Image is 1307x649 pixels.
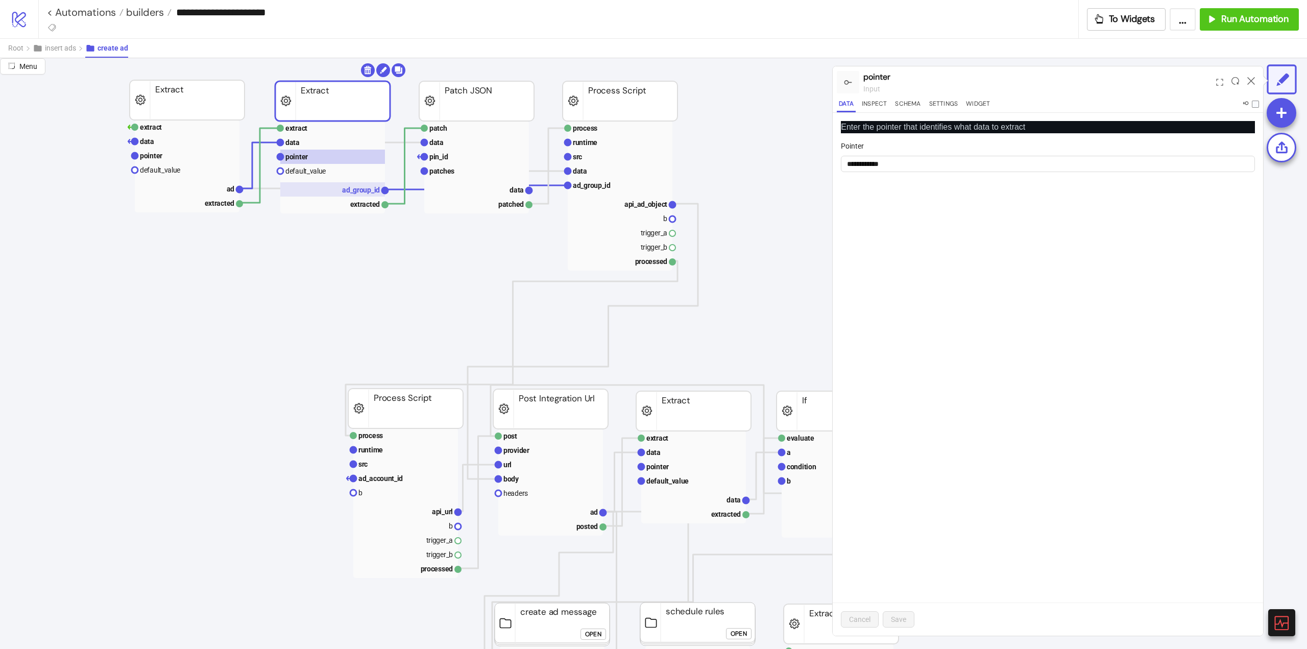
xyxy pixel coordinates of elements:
text: url [503,461,512,469]
text: default_value [285,167,326,175]
text: pointer [646,463,669,471]
text: data [727,496,741,504]
text: data [573,167,587,175]
text: data [429,138,444,147]
input: Pointer [841,156,1255,172]
text: api_ad_object [624,200,667,208]
text: default_value [140,166,180,174]
button: create ad [85,39,128,58]
div: Open [731,628,747,639]
text: b [787,477,791,485]
div: pointer [863,70,1212,83]
text: src [358,460,368,468]
text: b [358,489,362,497]
text: pointer [140,152,162,160]
button: Save [883,611,914,628]
button: Inspect [860,99,889,112]
text: data [646,448,661,456]
text: body [503,475,519,483]
text: condition [787,463,816,471]
text: pointer [285,153,308,161]
text: api_url [432,508,453,516]
text: pin_id [429,153,448,161]
button: Root [8,39,33,58]
text: data [140,137,154,146]
button: To Widgets [1087,8,1166,31]
text: ad_group_id [573,181,611,189]
text: src [573,153,582,161]
text: runtime [358,446,383,454]
span: insert ads [45,44,76,52]
label: Pointer [841,140,870,152]
button: Cancel [841,611,879,628]
button: Widget [964,99,992,112]
button: Settings [927,99,960,112]
button: ... [1170,8,1196,31]
text: process [573,124,597,132]
text: provider [503,446,529,454]
button: Run Automation [1200,8,1299,31]
div: input [863,83,1212,94]
span: radius-bottomright [8,62,15,69]
text: ad [590,508,598,516]
text: data [285,138,300,147]
text: patches [429,167,454,175]
span: Run Automation [1221,13,1289,25]
span: create ad [98,44,128,52]
span: To Widgets [1109,13,1155,25]
text: evaluate [787,434,814,442]
button: Open [726,628,752,639]
span: expand [1216,79,1223,86]
text: ad [227,185,235,193]
text: b [449,522,453,530]
p: Enter the pointer that identifies what data to extract [841,121,1255,133]
button: Data [837,99,856,112]
text: a [787,448,791,456]
span: builders [124,6,164,19]
a: builders [124,7,172,17]
span: Root [8,44,23,52]
div: Open [585,628,601,640]
text: process [358,431,383,440]
text: b [663,214,667,223]
button: Open [580,629,606,640]
text: default_value [646,477,689,485]
text: ad_group_id [342,186,380,194]
button: insert ads [33,39,85,58]
text: extract [285,124,307,132]
text: runtime [573,138,597,147]
text: headers [503,489,528,497]
text: extract [646,434,668,442]
span: Menu [19,62,37,70]
a: < Automations [47,7,124,17]
text: ad_account_id [358,474,403,483]
text: post [503,432,517,440]
button: Schema [893,99,923,112]
text: data [510,186,524,194]
text: patch [429,124,447,132]
text: extract [140,123,162,131]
